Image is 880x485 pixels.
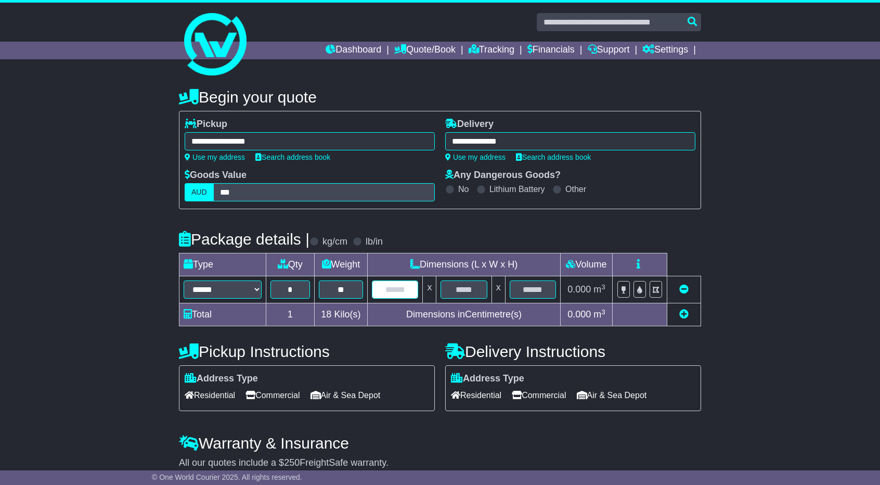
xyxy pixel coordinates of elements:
label: Other [565,184,586,194]
label: Delivery [445,119,494,130]
span: 0.000 [567,309,591,320]
a: Search address book [255,153,330,161]
a: Remove this item [679,284,689,295]
td: Weight [314,253,368,276]
td: x [491,276,505,303]
label: Pickup [185,119,227,130]
td: Volume [560,253,612,276]
td: Qty [266,253,315,276]
div: All our quotes include a $ FreightSafe warranty. [179,457,701,469]
span: Residential [451,387,501,403]
a: Search address book [516,153,591,161]
h4: Begin your quote [179,88,701,106]
span: 18 [321,309,331,320]
label: Any Dangerous Goods? [445,170,561,181]
a: Support [588,42,630,59]
a: Add new item [679,309,689,320]
a: Financials [527,42,575,59]
a: Tracking [469,42,514,59]
td: Dimensions in Centimetre(s) [368,303,561,326]
a: Use my address [445,153,506,161]
td: Total [179,303,266,326]
sup: 3 [601,283,605,291]
h4: Warranty & Insurance [179,435,701,452]
label: lb/in [366,236,383,248]
label: Address Type [185,373,258,385]
a: Quote/Book [394,42,456,59]
span: Residential [185,387,235,403]
h4: Package details | [179,231,309,248]
span: Air & Sea Depot [310,387,381,403]
span: Air & Sea Depot [577,387,647,403]
a: Dashboard [326,42,381,59]
span: © One World Courier 2025. All rights reserved. [152,473,302,481]
a: Use my address [185,153,245,161]
span: m [593,309,605,320]
label: No [458,184,469,194]
sup: 3 [601,308,605,316]
span: Commercial [512,387,566,403]
label: Lithium Battery [489,184,545,194]
td: 1 [266,303,315,326]
h4: Pickup Instructions [179,343,435,360]
td: Dimensions (L x W x H) [368,253,561,276]
label: AUD [185,183,214,201]
span: m [593,284,605,295]
td: Type [179,253,266,276]
span: 0.000 [567,284,591,295]
td: x [423,276,436,303]
td: Kilo(s) [314,303,368,326]
h4: Delivery Instructions [445,343,701,360]
label: kg/cm [322,236,347,248]
span: 250 [284,457,300,468]
label: Address Type [451,373,524,385]
a: Settings [642,42,688,59]
span: Commercial [245,387,300,403]
label: Goods Value [185,170,247,181]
